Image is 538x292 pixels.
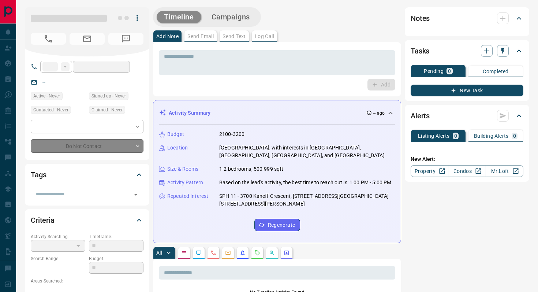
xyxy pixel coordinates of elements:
h2: Alerts [411,110,430,122]
div: Activity Summary-- ago [159,106,395,120]
div: Alerts [411,107,523,125]
span: No Email [70,33,105,45]
a: Condos [448,165,486,177]
p: Actively Searching: [31,233,85,240]
div: Tags [31,166,143,184]
a: Mr.Loft [486,165,523,177]
span: No Number [31,33,66,45]
p: 0 [454,133,457,138]
button: Timeline [157,11,201,23]
button: Regenerate [254,219,300,231]
svg: Listing Alerts [240,250,246,256]
button: Campaigns [204,11,257,23]
p: 0 [448,69,451,74]
p: Size & Rooms [167,165,199,173]
p: Location [167,144,188,152]
p: All [156,250,162,255]
p: Building Alerts [474,133,509,138]
h2: Tags [31,169,46,181]
button: New Task [411,85,523,96]
div: Tasks [411,42,523,60]
p: Add Note [156,34,179,39]
span: Signed up - Never [91,92,126,100]
p: Completed [483,69,509,74]
p: 0 [513,133,516,138]
p: -- ago [373,110,385,117]
p: SPH 11 - 3700 Kaneff Crescent, [STREET_ADDRESS][GEOGRAPHIC_DATA][STREET_ADDRESS][PERSON_NAME] [219,192,395,208]
h2: Tasks [411,45,429,57]
svg: Emails [225,250,231,256]
button: Open [131,189,141,200]
p: -- - -- [31,262,85,274]
p: Budget [167,130,184,138]
span: Claimed - Never [91,106,123,114]
p: Budget: [89,255,143,262]
p: Search Range: [31,255,85,262]
span: Contacted - Never [33,106,68,114]
svg: Notes [181,250,187,256]
p: Timeframe: [89,233,143,240]
p: Activity Pattern [167,179,203,186]
p: Repeated Interest [167,192,208,200]
h2: Notes [411,12,430,24]
svg: Requests [254,250,260,256]
p: Areas Searched: [31,278,143,284]
svg: Lead Browsing Activity [196,250,202,256]
p: [GEOGRAPHIC_DATA], with interests in [GEOGRAPHIC_DATA], [GEOGRAPHIC_DATA], [GEOGRAPHIC_DATA], and... [219,144,395,159]
div: Do Not Contact [31,139,143,153]
p: Listing Alerts [418,133,450,138]
svg: Opportunities [269,250,275,256]
a: Property [411,165,448,177]
p: 2100-3200 [219,130,244,138]
a: -- [42,79,45,85]
p: 1-2 bedrooms, 500-999 sqft [219,165,283,173]
svg: Calls [210,250,216,256]
div: Notes [411,10,523,27]
p: New Alert: [411,155,523,163]
span: Active - Never [33,92,60,100]
h2: Criteria [31,214,55,226]
span: No Number [108,33,143,45]
p: Activity Summary [169,109,210,117]
svg: Agent Actions [284,250,289,256]
div: Criteria [31,211,143,229]
p: Pending [424,69,444,74]
p: Based on the lead's activity, the best time to reach out is: 1:00 PM - 5:00 PM [219,179,391,186]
